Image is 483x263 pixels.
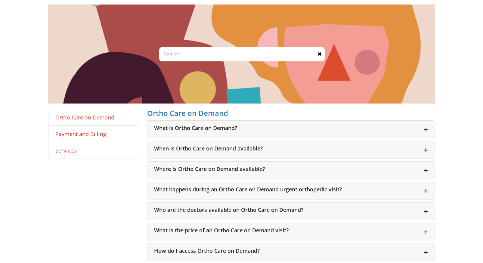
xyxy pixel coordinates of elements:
[316,50,324,58] button: ✖
[154,207,428,213] h6: Who are the doctors available on Ortho Care on Demand?
[55,147,76,154] a: Services
[55,114,114,121] a: Ortho Care on Demand
[55,130,106,138] a: Payment and Billing
[159,47,325,61] input: Search
[154,248,428,254] h6: How do I access Ortho Care on Demand?
[154,227,428,234] h6: What is the price of an Ortho Care on Demand visit?
[147,109,435,118] h5: Ortho Care on Demand
[154,125,428,131] h6: What is Ortho Care on Demand?
[154,186,428,193] h6: What happens during an Ortho Care on Demand urgent orthopedic visit?
[154,145,428,152] h6: When is Ortho Care on Demand available?
[154,166,428,172] h6: Where is Ortho Care on Demand available?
